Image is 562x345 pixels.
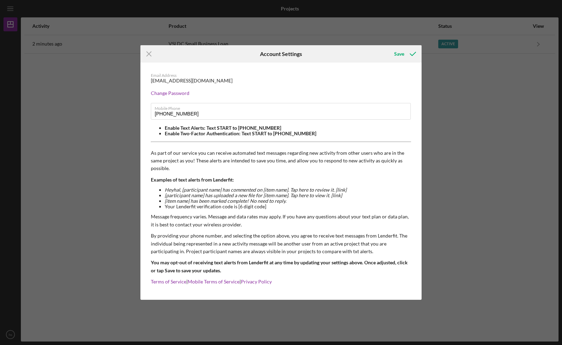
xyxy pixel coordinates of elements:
[151,259,411,274] p: You may opt-out of receiving text alerts from Lenderfit at any time by updating your settings abo...
[151,73,411,78] div: Email Address
[165,125,411,131] li: Enable Text Alerts: Text START to [PHONE_NUMBER]
[165,187,411,193] li: Hey hal , [participant name] has commented on [item name]. Tap here to review it. [link]
[165,204,411,209] li: Your Lenderfit verification code is [6 digit code]
[241,279,272,284] a: Privacy Policy
[188,279,239,284] a: Mobile Terms of Service
[151,176,411,184] p: Examples of text alerts from Lenderfit:
[151,213,411,228] p: Message frequency varies. Message and data rates may apply. If you have any questions about your ...
[165,131,411,136] li: Enable Two-Factor Authentication: Text START to [PHONE_NUMBER]
[151,278,411,286] p: | |
[165,193,411,198] li: [participant name] has uploaded a new file for [item name]. Tap here to view it. [link]
[151,90,411,96] div: Change Password
[151,279,186,284] a: Terms of Service
[394,47,404,61] div: Save
[155,103,411,111] label: Mobile Phone
[387,47,422,61] button: Save
[151,78,233,83] div: [EMAIL_ADDRESS][DOMAIN_NAME]
[165,198,411,204] li: [item name] has been marked complete! No need to reply.
[151,149,411,172] p: As part of our service you can receive automated text messages regarding new activity from other ...
[260,51,302,57] h6: Account Settings
[151,232,411,255] p: By providing your phone number, and selecting the option above, you agree to receive text message...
